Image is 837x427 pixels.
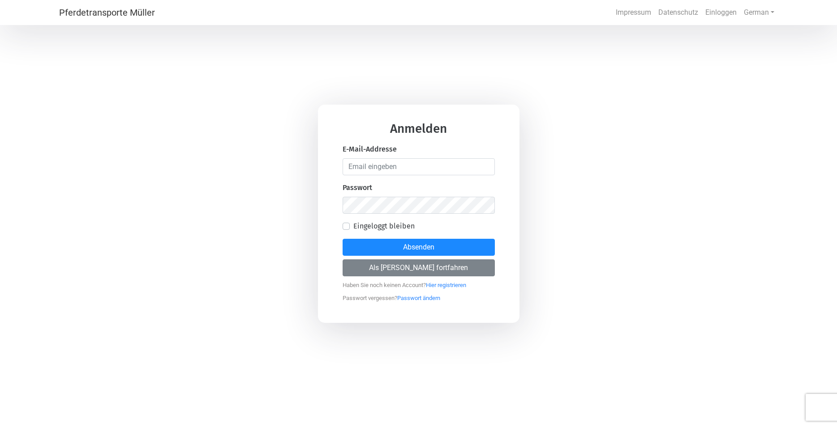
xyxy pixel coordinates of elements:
[343,182,372,193] label: Passwort
[426,277,466,288] a: Hier registrieren
[343,239,495,256] button: Absenden
[353,221,415,232] label: Eingeloggt bleiben
[343,259,495,276] button: Als [PERSON_NAME] fortfahren
[612,4,655,21] a: Impressum
[343,123,495,144] h3: Anmelden
[343,158,495,175] input: Email eingeben
[59,4,155,21] a: Pferdetransporte Müller
[343,289,495,303] p: Passwort vergessen ?
[397,290,440,301] a: Passwort ändern
[655,4,702,21] a: Datenschutz
[702,4,740,21] a: Einloggen
[343,144,397,155] label: E-Mail-Addresse
[343,276,495,290] p: Haben Sie noch keinen Account ?
[740,4,778,21] a: German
